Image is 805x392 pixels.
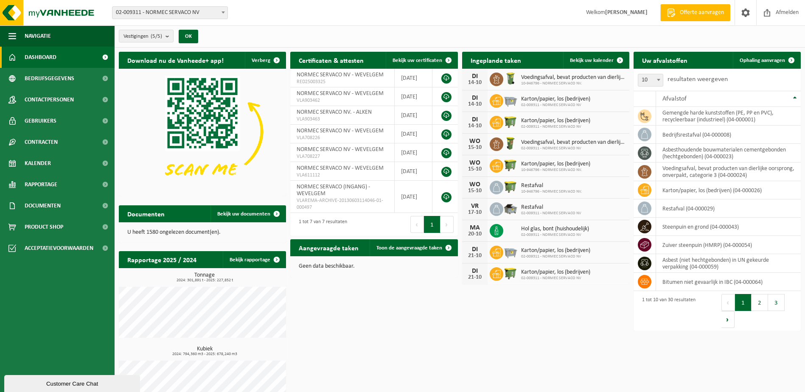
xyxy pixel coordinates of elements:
[656,254,801,273] td: asbest (niet hechtgebonden) in UN gekeurde verpakking (04-000059)
[466,274,483,280] div: 21-10
[25,89,74,110] span: Contactpersonen
[210,205,285,222] a: Bekijk uw documenten
[376,245,442,251] span: Toon de aangevraagde taken
[521,226,589,232] span: Hol glas, bont (huishoudelijk)
[297,153,387,160] span: VLA708227
[466,138,483,145] div: WO
[466,123,483,129] div: 14-10
[223,251,285,268] a: Bekijk rapportage
[503,115,518,129] img: WB-1100-HPE-GN-50
[151,34,162,39] count: (5/5)
[252,58,270,63] span: Verberg
[638,74,663,87] span: 10
[25,132,58,153] span: Contracten
[752,294,768,311] button: 2
[503,244,518,259] img: WB-2500-GAL-GY-01
[386,52,457,69] a: Bekijk uw certificaten
[297,97,387,104] span: VLA903462
[503,136,518,151] img: WB-0060-HPE-GN-50
[521,276,590,281] span: 02-009311 - NORMEC SERVACO NV
[290,239,367,256] h2: Aangevraagde taken
[521,211,581,216] span: 02-009311 - NORMEC SERVACO NV
[466,231,483,237] div: 20-10
[570,58,614,63] span: Bekijk uw kalender
[466,253,483,259] div: 21-10
[112,7,227,19] span: 02-009311 - NORMEC SERVACO NV
[290,52,372,68] h2: Certificaten & attesten
[656,181,801,199] td: karton/papier, los (bedrijven) (04-000026)
[466,95,483,101] div: DI
[123,352,286,356] span: 2024: 794,360 m3 - 2025: 678,240 m3
[638,293,696,329] div: 1 tot 10 van 30 resultaten
[466,268,483,274] div: DI
[656,199,801,218] td: restafval (04-000029)
[521,182,582,189] span: Restafval
[656,144,801,162] td: asbesthoudende bouwmaterialen cementgebonden (hechtgebonden) (04-000023)
[119,69,286,194] img: Download de VHEPlus App
[503,201,518,216] img: WB-5000-GAL-GY-01
[466,80,483,86] div: 14-10
[668,76,728,83] label: resultaten weergeven
[119,251,205,268] h2: Rapportage 2025 / 2024
[660,4,730,21] a: Offerte aanvragen
[297,109,372,115] span: NORMEC SERVACO NV. - ALKEN
[466,203,483,210] div: VR
[733,52,800,69] a: Ophaling aanvragen
[466,181,483,188] div: WO
[466,73,483,80] div: DI
[462,52,530,68] h2: Ingeplande taken
[440,216,454,233] button: Next
[656,162,801,181] td: voedingsafval, bevat producten van dierlijke oorsprong, onverpakt, categorie 3 (04-000024)
[297,165,384,171] span: NORMEC SERVACO NV - WEVELGEM
[25,238,93,259] span: Acceptatievoorwaarden
[768,294,785,311] button: 3
[466,210,483,216] div: 17-10
[119,30,174,42] button: Vestigingen(5/5)
[127,230,278,235] p: U heeft 1580 ongelezen document(en).
[521,139,625,146] span: Voedingsafval, bevat producten van dierlijke oorsprong, onverpakt, categorie 3
[395,69,433,87] td: [DATE]
[123,272,286,283] h3: Tonnage
[740,58,785,63] span: Ophaling aanvragen
[521,269,590,276] span: Karton/papier, los (bedrijven)
[393,58,442,63] span: Bekijk uw certificaten
[503,158,518,172] img: WB-1100-HPE-GN-50
[521,168,590,173] span: 10-946796 - NORMEC SERVACO NV.
[721,311,735,328] button: Next
[678,8,726,17] span: Offerte aanvragen
[466,160,483,166] div: WO
[25,68,74,89] span: Bedrijfsgegevens
[123,30,162,43] span: Vestigingen
[25,216,63,238] span: Product Shop
[297,116,387,123] span: VLA903463
[466,116,483,123] div: DI
[25,174,57,195] span: Rapportage
[521,204,581,211] span: Restafval
[245,52,285,69] button: Verberg
[521,74,625,81] span: Voedingsafval, bevat producten van dierlijke oorsprong, onverpakt, categorie 3
[466,188,483,194] div: 15-10
[297,184,370,197] span: NORMEC SERVACO (INGANG) - WEVELGEM
[297,134,387,141] span: VLA708226
[656,236,801,254] td: zuiver steenpuin (HMRP) (04-000054)
[25,47,56,68] span: Dashboard
[295,215,347,234] div: 1 tot 7 van 7 resultaten
[410,216,424,233] button: Previous
[656,126,801,144] td: bedrijfsrestafval (04-000008)
[297,172,387,179] span: VLA611112
[521,124,590,129] span: 02-009311 - NORMEC SERVACO NV
[563,52,628,69] a: Bekijk uw kalender
[123,346,286,356] h3: Kubiek
[395,162,433,181] td: [DATE]
[503,179,518,194] img: WB-1100-HPE-GN-50
[395,143,433,162] td: [DATE]
[521,118,590,124] span: Karton/papier, los (bedrijven)
[605,9,648,16] strong: [PERSON_NAME]
[123,278,286,283] span: 2024: 301,891 t - 2025: 227,852 t
[521,254,590,259] span: 02-009311 - NORMEC SERVACO NV
[25,153,51,174] span: Kalender
[395,181,433,213] td: [DATE]
[297,146,384,153] span: NORMEC SERVACO NV - WEVELGEM
[297,128,384,134] span: NORMEC SERVACO NV - WEVELGEM
[217,211,270,217] span: Bekijk uw documenten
